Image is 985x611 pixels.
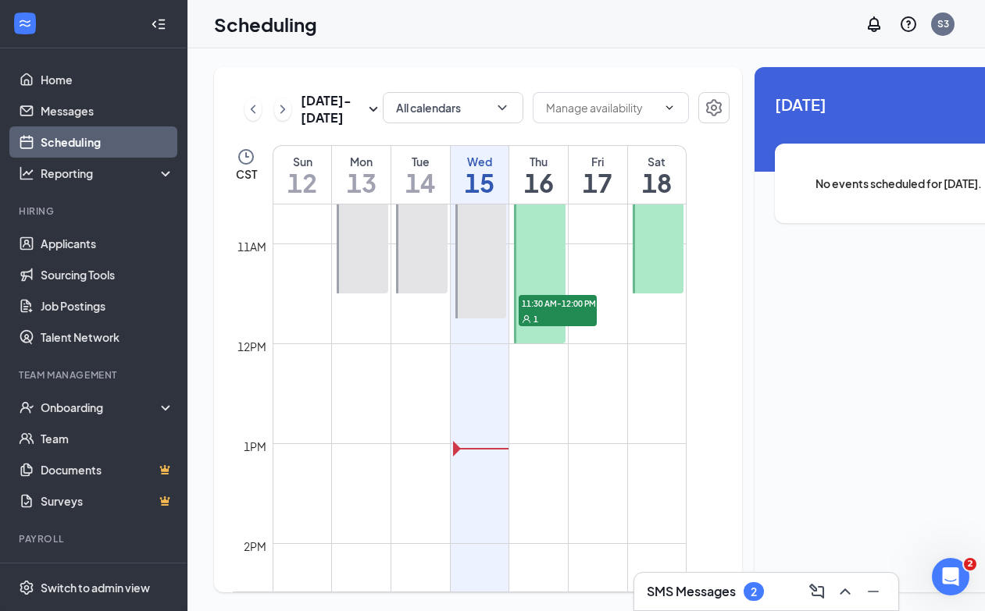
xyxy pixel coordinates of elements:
button: ChevronRight [274,98,291,121]
a: Settings [698,92,730,126]
svg: Settings [19,580,34,595]
svg: UserCheck [19,400,34,415]
h1: Scheduling [214,11,317,37]
button: ComposeMessage [805,579,830,604]
div: 2pm [241,538,269,555]
h1: 18 [628,169,686,196]
button: All calendarsChevronDown [383,92,523,123]
svg: ChevronRight [275,100,291,119]
a: October 13, 2025 [332,146,391,204]
svg: ChevronUp [836,582,855,601]
a: SurveysCrown [41,485,174,517]
button: ChevronLeft [244,98,262,121]
h1: 16 [509,169,568,196]
div: Reporting [41,165,175,181]
div: Tue [391,154,450,169]
svg: Settings [705,98,723,117]
h1: 12 [273,169,331,196]
a: Job Postings [41,290,174,321]
button: Minimize [861,579,886,604]
h1: 15 [451,169,509,196]
a: Talent Network [41,321,174,353]
div: 1pm [241,438,269,455]
a: October 17, 2025 [569,146,627,204]
a: October 18, 2025 [628,146,686,204]
div: Wed [451,154,509,169]
svg: ChevronLeft [245,100,261,119]
a: October 15, 2025 [451,146,509,204]
button: Settings [698,92,730,123]
div: Sat [628,154,686,169]
svg: ComposeMessage [808,582,826,601]
a: Scheduling [41,126,174,158]
div: Mon [332,154,391,169]
svg: User [522,314,531,324]
button: ChevronUp [833,579,858,604]
div: Thu [509,154,568,169]
a: October 12, 2025 [273,146,331,204]
svg: Analysis [19,165,34,181]
svg: ChevronDown [494,100,510,115]
svg: SmallChevronDown [364,100,383,119]
svg: Collapse [151,16,166,32]
span: 2 [964,558,976,570]
iframe: Intercom live chat [932,558,969,595]
svg: Notifications [865,15,883,34]
h1: 13 [332,169,391,196]
svg: WorkstreamLogo [17,16,33,31]
div: 12pm [234,338,269,355]
div: Onboarding [41,400,161,415]
a: Sourcing Tools [41,259,174,290]
input: Manage availability [546,99,657,116]
span: 1 [534,314,538,325]
div: Sun [273,154,331,169]
a: PayrollCrown [41,556,174,587]
a: Applicants [41,228,174,259]
a: DocumentsCrown [41,454,174,485]
span: CST [236,166,257,182]
div: Fri [569,154,627,169]
a: Team [41,423,174,454]
a: Messages [41,95,174,126]
div: S3 [937,17,949,30]
svg: ChevronDown [663,101,676,114]
h1: 14 [391,169,450,196]
svg: QuestionInfo [899,15,918,34]
span: 11:30 AM-12:00 PM [519,295,597,311]
a: October 14, 2025 [391,146,450,204]
svg: Clock [237,147,255,166]
svg: Minimize [864,582,883,601]
div: Hiring [19,204,171,218]
div: 11am [234,238,269,255]
a: Home [41,64,174,95]
div: Payroll [19,532,171,545]
h3: [DATE] - [DATE] [301,92,364,126]
div: 2 [751,585,757,599]
div: Switch to admin view [41,580,150,595]
div: Team Management [19,368,171,382]
h3: SMS Messages [647,583,736,600]
h1: 17 [569,169,627,196]
a: October 16, 2025 [509,146,568,204]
